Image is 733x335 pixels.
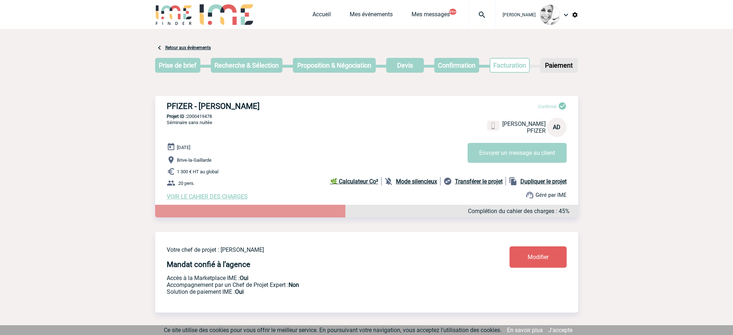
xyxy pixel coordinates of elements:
[177,169,218,174] span: 1 300 € HT au global
[294,59,375,72] p: Proposition & Négociation
[289,281,299,288] b: Non
[507,327,543,334] a: En savoir plus
[468,143,567,163] button: Envoyer un message au client
[235,288,244,295] b: Oui
[167,246,467,253] p: Votre chef de projet : [PERSON_NAME]
[165,45,211,50] a: Retour aux événements
[164,327,502,334] span: Ce site utilise des cookies pour vous offrir le meilleur service. En poursuivant votre navigation...
[155,114,578,119] p: 2000419478
[435,59,478,72] p: Confirmation
[167,114,187,119] b: Projet ID :
[167,193,248,200] a: VOIR LE CAHIER DES CHARGES
[212,59,282,72] p: Recherche & Sélection
[387,59,423,72] p: Devis
[155,4,193,25] img: IME-Finder
[177,157,212,163] span: Brive-la-Gaillarde
[455,178,503,185] b: Transférer le projet
[312,11,331,21] a: Accueil
[330,177,382,186] a: 🌿 Calculateur Co²
[525,191,534,199] img: support.png
[540,5,560,25] img: 103013-0.jpeg
[553,124,561,131] span: AD
[167,281,467,288] p: Prestation payante
[528,254,549,260] span: Modifier
[520,178,567,185] b: Dupliquer le projet
[177,145,190,150] span: [DATE]
[240,275,248,281] b: Oui
[503,12,536,17] span: [PERSON_NAME]
[548,327,572,334] a: J'accepte
[396,178,437,185] b: Mode silencieux
[490,123,497,129] img: portable.png
[490,59,529,72] p: Facturation
[509,177,517,186] img: file_copy-black-24dp.png
[167,260,250,269] h4: Mandat confié à l'agence
[536,192,567,198] span: Géré par IME
[167,275,467,281] p: Accès à la Marketplace IME :
[449,9,456,15] button: 99+
[167,102,384,111] h3: PFIZER - [PERSON_NAME]
[167,120,212,125] span: Séminaire sans nuitée
[527,127,546,134] span: PFIZER
[178,181,195,186] span: 20 pers.
[330,178,378,185] b: 🌿 Calculateur Co²
[156,59,200,72] p: Prise de brief
[350,11,393,21] a: Mes événements
[502,120,546,127] span: [PERSON_NAME]
[167,288,467,295] p: Conformité aux process achat client, Prise en charge de la facturation, Mutualisation de plusieur...
[541,59,577,72] p: Paiement
[412,11,450,21] a: Mes messages
[538,104,557,109] span: Confirmé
